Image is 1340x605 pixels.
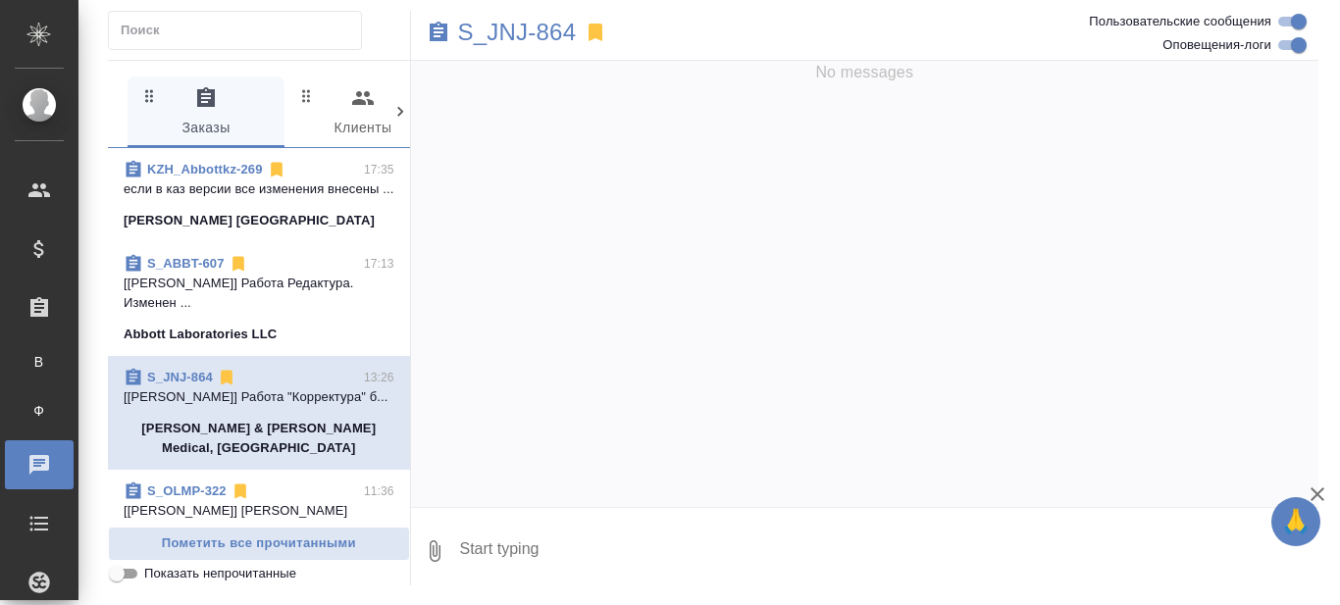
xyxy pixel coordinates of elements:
[124,325,277,344] p: Abbott Laboratories LLC
[124,274,394,313] p: [[PERSON_NAME]] Работа Редактура. Изменен ...
[147,162,263,176] a: KZH_Abbottkz-269
[124,419,394,458] p: [PERSON_NAME] & [PERSON_NAME] Medical, [GEOGRAPHIC_DATA]
[25,401,54,421] span: Ф
[144,564,296,583] span: Показать непрочитанные
[458,23,577,42] a: S_JNJ-864
[364,481,394,501] p: 11:36
[1279,501,1313,542] span: 🙏
[15,342,64,381] a: В
[25,352,54,372] span: В
[297,86,316,105] svg: Зажми и перетащи, чтобы поменять порядок вкладок
[124,211,375,230] p: [PERSON_NAME] [GEOGRAPHIC_DATA]
[364,160,394,179] p: 17:35
[124,501,394,540] p: [[PERSON_NAME]] [PERSON_NAME] подверстки....
[108,242,410,356] div: S_ABBT-60717:13[[PERSON_NAME]] Работа Редактура. Изменен ...Abbott Laboratories LLC
[815,61,913,84] span: No messages
[147,483,227,498] a: S_OLMP-322
[124,387,394,407] p: [[PERSON_NAME]] Работа "Корректура" б...
[119,532,399,555] span: Пометить все прочитанными
[1089,12,1271,31] span: Пользовательские сообщения
[364,254,394,274] p: 17:13
[1271,497,1320,546] button: 🙏
[15,391,64,430] a: Ф
[147,370,213,384] a: S_JNJ-864
[108,527,410,561] button: Пометить все прочитанными
[121,17,361,44] input: Поиск
[1162,35,1271,55] span: Оповещения-логи
[124,179,394,199] p: если в каз версии все изменения внесены ...
[139,86,273,140] span: Заказы
[147,256,225,271] a: S_ABBT-607
[108,356,410,470] div: S_JNJ-86413:26[[PERSON_NAME]] Работа "Корректура" б...[PERSON_NAME] & [PERSON_NAME] Medical, [GEO...
[108,470,410,583] div: S_OLMP-32211:36[[PERSON_NAME]] [PERSON_NAME] подверстки....OLYMPUS
[296,86,430,140] span: Клиенты
[229,254,248,274] svg: Отписаться
[364,368,394,387] p: 13:26
[108,148,410,242] div: KZH_Abbottkz-26917:35если в каз версии все изменения внесены ...[PERSON_NAME] [GEOGRAPHIC_DATA]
